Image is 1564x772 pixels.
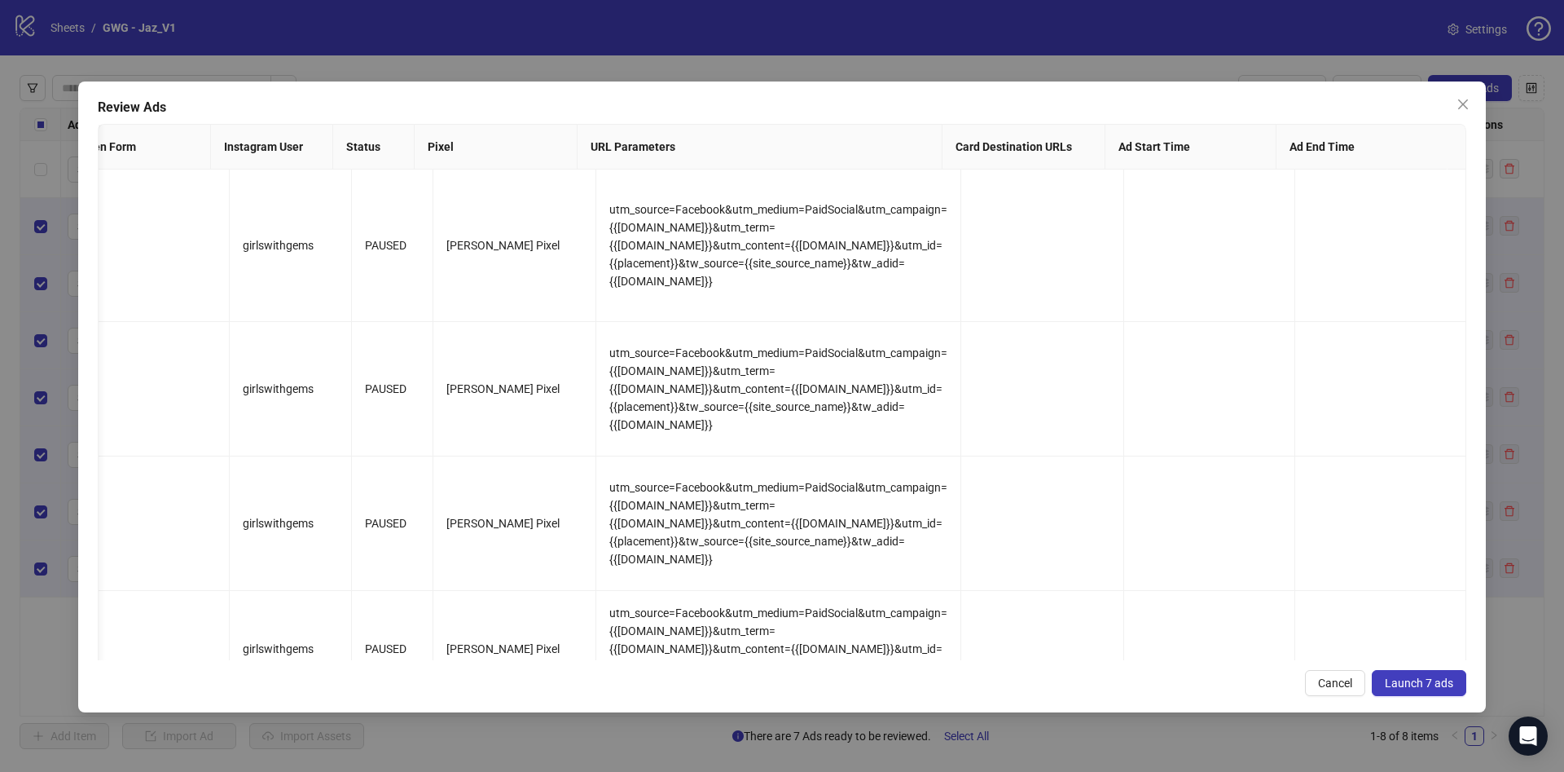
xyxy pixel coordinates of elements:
[609,481,947,566] span: utm_source=Facebook&utm_medium=PaidSocial&utm_campaign={{[DOMAIN_NAME]}}&utm_term={{[DOMAIN_NAME]...
[98,98,1466,117] div: Review Ads
[1509,717,1548,756] div: Open Intercom Messenger
[1305,670,1365,696] button: Cancel
[446,514,582,532] div: [PERSON_NAME] Pixel
[80,640,216,658] div: -
[1105,125,1276,170] th: Ad Start Time
[243,380,338,398] div: girlswithgems
[243,514,338,532] div: girlswithgems
[1372,670,1466,696] button: Launch 7 ads
[80,236,216,254] div: -
[365,517,406,530] span: PAUSED
[1450,91,1476,117] button: Close
[1385,677,1453,690] span: Launch 7 ads
[80,514,216,532] div: -
[609,346,947,431] span: utm_source=Facebook&utm_medium=PaidSocial&utm_campaign={{[DOMAIN_NAME]}}&utm_term={{[DOMAIN_NAME]...
[1318,677,1352,690] span: Cancel
[609,607,947,691] span: utm_source=Facebook&utm_medium=PaidSocial&utm_campaign={{[DOMAIN_NAME]}}&utm_term={{[DOMAIN_NAME]...
[333,125,415,170] th: Status
[578,125,942,170] th: URL Parameters
[415,125,578,170] th: Pixel
[942,125,1105,170] th: Card Destination URLs
[446,380,582,398] div: [PERSON_NAME] Pixel
[1456,98,1470,111] span: close
[609,203,947,288] span: utm_source=Facebook&utm_medium=PaidSocial&utm_campaign={{[DOMAIN_NAME]}}&utm_term={{[DOMAIN_NAME]...
[211,125,333,170] th: Instagram User
[365,642,406,655] span: PAUSED
[365,382,406,395] span: PAUSED
[243,236,338,254] div: girlswithgems
[446,236,582,254] div: [PERSON_NAME] Pixel
[1276,125,1448,170] th: Ad End Time
[365,239,406,252] span: PAUSED
[243,640,338,658] div: girlswithgems
[48,125,211,170] th: Leadgen Form
[80,380,216,398] div: -
[446,640,582,658] div: [PERSON_NAME] Pixel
